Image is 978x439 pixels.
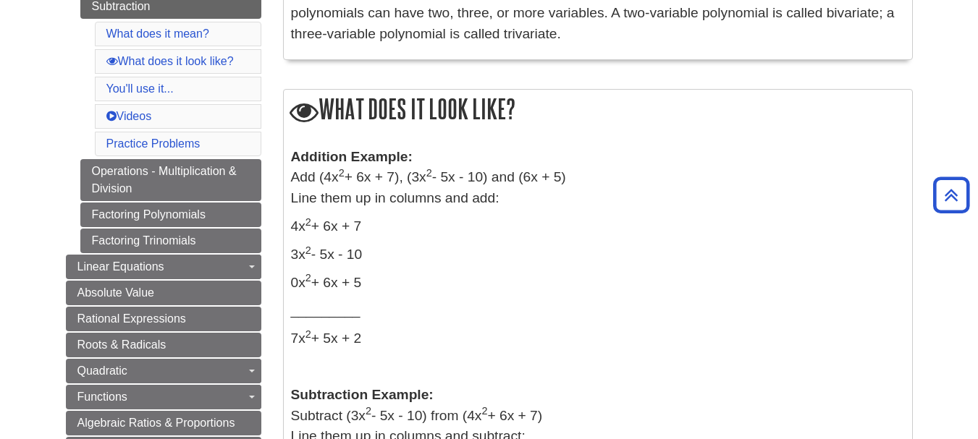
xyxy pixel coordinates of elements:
a: Operations - Multiplication & Division [80,159,261,201]
span: Algebraic Ratios & Proportions [77,417,235,429]
p: 3x - 5x - 10 [291,244,905,265]
span: Roots & Radicals [77,338,166,351]
p: 4x + 6x + 7 [291,216,905,237]
sup: 2 [481,405,487,417]
span: Quadratic [77,365,127,377]
p: Add (4x + 6x + 7), (3x - 5x - 10) and (6x + 5) Line them up in columns and add: [291,147,905,209]
a: Linear Equations [66,255,261,279]
p: _________ [291,300,905,321]
h2: What does it look like? [284,90,912,131]
p: 7x + 5x + 2 [291,328,905,349]
a: Videos [106,110,152,122]
a: Back to Top [928,185,974,205]
a: Factoring Trinomials [80,229,261,253]
sup: 2 [305,216,311,228]
sup: 2 [426,167,432,179]
a: What does it look like? [106,55,234,67]
sup: 2 [339,167,345,179]
span: Functions [77,391,127,403]
a: Roots & Radicals [66,333,261,357]
a: Factoring Polynomials [80,203,261,227]
a: You'll use it... [106,82,174,95]
a: Practice Problems [106,137,201,150]
a: Rational Expressions [66,307,261,331]
strong: Subtraction Example: [291,387,434,402]
sup: 2 [305,328,311,340]
sup: 2 [366,405,371,417]
strong: Addition Example: [291,149,413,164]
a: Algebraic Ratios & Proportions [66,411,261,435]
sup: 2 [305,272,311,284]
span: Linear Equations [77,260,164,273]
sup: 2 [305,244,311,256]
span: Absolute Value [77,286,154,299]
a: Absolute Value [66,281,261,305]
span: Rational Expressions [77,312,186,325]
p: 0x + 6x + 5 [291,273,905,294]
a: Quadratic [66,359,261,383]
a: What does it mean? [106,27,209,40]
a: Functions [66,385,261,409]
